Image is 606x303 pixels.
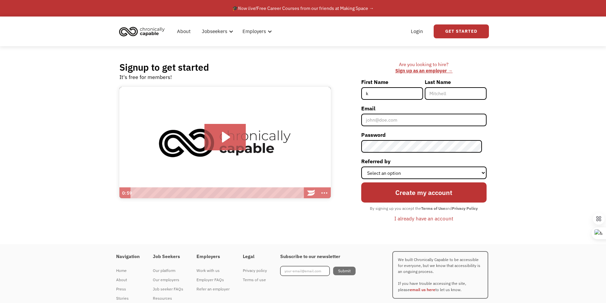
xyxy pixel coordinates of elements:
[243,276,267,284] div: Terms of use
[196,276,230,284] div: Employer FAQs
[361,77,487,224] form: Member-Signup-Form
[425,87,487,100] input: Mitchell
[116,266,140,275] a: Home
[202,27,227,35] div: Jobseekers
[425,77,487,87] label: Last Name
[117,24,170,39] a: home
[153,284,183,294] a: Job seeker FAQs
[153,267,183,275] div: Our platform
[361,87,423,100] input: Joni
[153,275,183,284] a: Our employers
[153,266,183,275] a: Our platform
[389,213,458,224] a: I already have an account
[119,61,209,73] h2: Signup to get started
[361,156,487,167] label: Referred by
[116,275,140,284] a: About
[243,275,267,284] a: Terms of use
[196,267,230,275] div: Work with us
[116,276,140,284] div: About
[407,21,427,42] a: Login
[119,73,172,81] div: It's free for members!
[361,130,487,140] label: Password
[196,254,230,260] h4: Employers
[116,267,140,275] div: Home
[153,294,183,303] a: Resources
[116,284,140,294] a: Press
[361,182,487,203] input: Create my account
[173,21,195,42] a: About
[196,266,230,275] a: Work with us
[421,206,445,211] strong: Terms of Use
[134,187,301,199] div: Playbar
[243,266,267,275] a: Privacy policy
[243,267,267,275] div: Privacy policy
[117,24,167,39] img: Chronically Capable logo
[280,254,356,260] h4: Subscribe to our newsletter
[452,206,478,211] strong: Privacy Policy
[361,114,487,126] input: john@doe.com
[153,276,183,284] div: Our employers
[196,285,230,293] div: Refer an employer
[204,124,246,150] button: Play Video: Introducing Chronically Capable
[116,254,140,260] h4: Navigation
[232,4,374,12] div: 🎓 Free Career Courses from our friends at Making Space →
[238,21,274,42] div: Employers
[238,5,257,11] em: Now live!
[410,287,435,292] a: email us here
[434,24,489,38] a: Get Started
[361,61,487,74] div: Are you looking to hire? ‍
[153,294,183,302] div: Resources
[318,187,331,199] button: Show more buttons
[280,266,356,276] form: Footer Newsletter
[361,77,423,87] label: First Name
[243,254,267,260] h4: Legal
[153,285,183,293] div: Job seeker FAQs
[280,266,330,276] input: your-email@email.com
[367,204,481,213] div: By signing up you accept the and
[394,214,453,222] div: I already have an account
[395,67,453,74] a: Sign up as an employer →
[116,294,140,302] div: Stories
[392,251,488,299] p: We built Chronically Capable to be accessible for everyone, but we know that accessibility is an ...
[198,21,235,42] div: Jobseekers
[242,27,266,35] div: Employers
[361,103,487,114] label: Email
[153,254,183,260] h4: Job Seekers
[116,294,140,303] a: Stories
[119,87,331,199] img: Introducing Chronically Capable
[196,284,230,294] a: Refer an employer
[196,275,230,284] a: Employer FAQs
[333,267,356,275] input: Submit
[116,285,140,293] div: Press
[304,187,318,199] a: Wistia Logo -- Learn More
